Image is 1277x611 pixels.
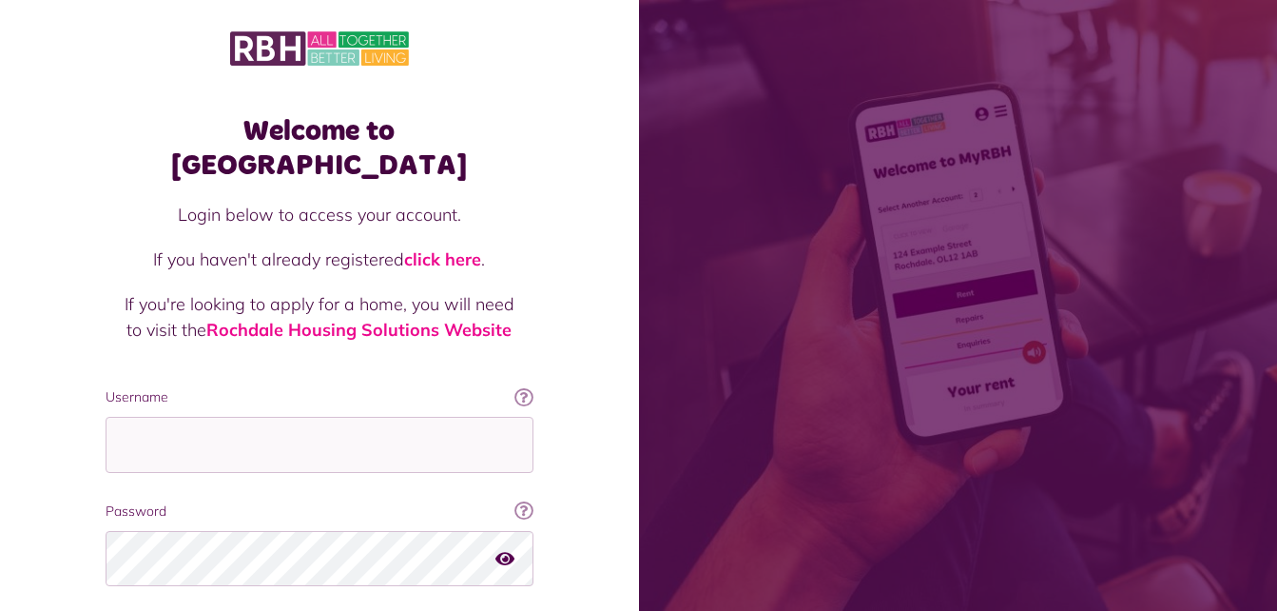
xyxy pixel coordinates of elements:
img: MyRBH [230,29,409,69]
p: If you're looking to apply for a home, you will need to visit the [125,291,514,343]
label: Password [106,502,533,522]
a: click here [404,248,481,270]
label: Username [106,387,533,407]
a: Rochdale Housing Solutions Website [206,319,512,341]
h1: Welcome to [GEOGRAPHIC_DATA] [106,114,533,183]
p: If you haven't already registered . [125,246,514,272]
p: Login below to access your account. [125,202,514,227]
